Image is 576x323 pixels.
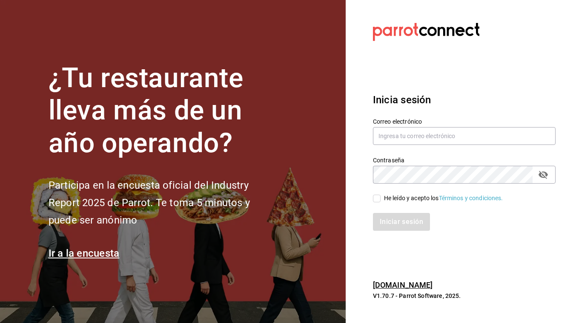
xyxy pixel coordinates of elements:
[373,92,556,108] h3: Inicia sesión
[49,62,278,160] h1: ¿Tu restaurante lleva más de un año operando?
[373,280,433,289] a: [DOMAIN_NAME]
[49,177,278,229] h2: Participa en la encuesta oficial del Industry Report 2025 de Parrot. Te toma 5 minutos y puede se...
[373,292,556,300] p: V1.70.7 - Parrot Software, 2025.
[373,157,556,163] label: Contraseña
[373,127,556,145] input: Ingresa tu correo electrónico
[373,118,556,124] label: Correo electrónico
[49,247,120,259] a: Ir a la encuesta
[439,195,503,201] a: Términos y condiciones.
[384,194,503,203] div: He leído y acepto los
[536,167,550,182] button: passwordField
